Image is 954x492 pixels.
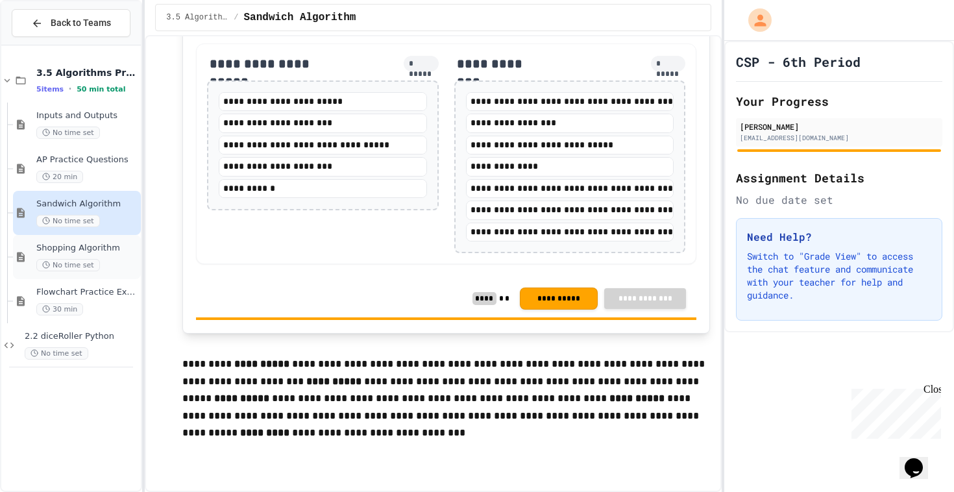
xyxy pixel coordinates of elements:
span: 20 min [36,171,83,183]
span: 5 items [36,85,64,93]
span: No time set [36,259,100,271]
iframe: chat widget [846,384,941,439]
div: [EMAIL_ADDRESS][DOMAIN_NAME] [740,133,938,143]
span: 2.2 diceRoller Python [25,331,138,342]
span: 3.5 Algorithms Practice [36,67,138,79]
div: No due date set [736,192,942,208]
span: 30 min [36,303,83,315]
span: No time set [25,347,88,360]
div: Chat with us now!Close [5,5,90,82]
span: Sandwich Algorithm [244,10,356,25]
span: 3.5 Algorithms Practice [166,12,228,23]
h3: Need Help? [747,229,931,245]
h1: CSP - 6th Period [736,53,861,71]
h2: Assignment Details [736,169,942,187]
span: 50 min total [77,85,125,93]
span: Shopping Algorithm [36,243,138,254]
span: No time set [36,127,100,139]
div: [PERSON_NAME] [740,121,938,132]
span: / [234,12,238,23]
h2: Your Progress [736,92,942,110]
span: AP Practice Questions [36,154,138,166]
span: Flowchart Practice Exercises [36,287,138,298]
span: • [69,84,71,94]
span: Back to Teams [51,16,111,30]
p: Switch to "Grade View" to access the chat feature and communicate with your teacher for help and ... [747,250,931,302]
button: Back to Teams [12,9,130,37]
span: Sandwich Algorithm [36,199,138,210]
iframe: chat widget [899,440,941,479]
div: My Account [735,5,775,35]
span: Inputs and Outputs [36,110,138,121]
span: No time set [36,215,100,227]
